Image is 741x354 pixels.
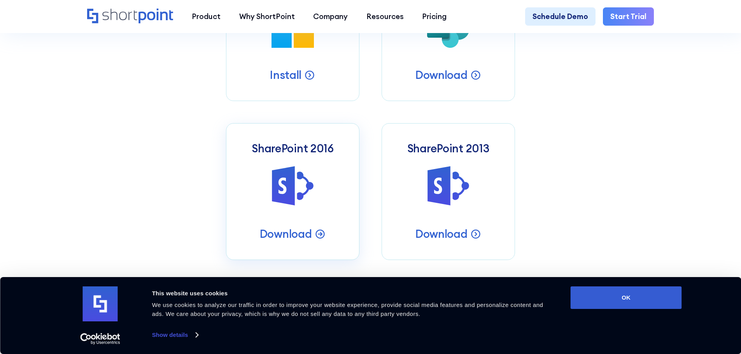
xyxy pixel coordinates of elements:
a: Resources [357,7,413,26]
a: Start Trial [603,7,654,26]
div: Product [192,11,221,22]
a: Home [87,9,173,24]
a: Product [182,7,230,26]
div: Why ShortPoint [239,11,295,22]
p: Download [415,227,468,241]
h3: SharePoint 2013 [407,142,490,155]
a: Schedule Demo [525,7,596,26]
p: Install [270,68,301,82]
h3: SharePoint 2016 [252,142,334,155]
a: Pricing [413,7,456,26]
a: SharePoint 2016Download [226,123,359,260]
a: Show details [152,329,198,341]
div: Company [313,11,348,22]
button: OK [571,286,682,309]
a: Why ShortPoint [230,7,304,26]
p: Download [260,227,312,241]
div: Resources [366,11,404,22]
a: SharePoint 2013Download [382,123,515,260]
a: Company [304,7,357,26]
div: Pricing [422,11,447,22]
p: Download [415,68,468,82]
div: This website uses cookies [152,289,553,298]
span: We use cookies to analyze our traffic in order to improve your website experience, provide social... [152,302,543,317]
img: logo [83,286,118,321]
a: Usercentrics Cookiebot - opens in a new window [66,333,134,345]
